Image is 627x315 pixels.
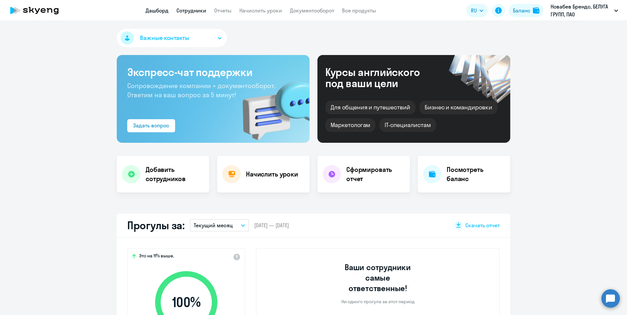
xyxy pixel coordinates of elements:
a: Документооборот [290,7,334,14]
a: Отчеты [214,7,232,14]
p: Ни одного прогула за этот период [341,299,415,305]
span: 100 % [149,294,224,310]
h2: Прогулы за: [127,219,185,232]
span: Это на 11% выше, [139,253,174,261]
span: Скачать отчет [465,222,500,229]
a: Сотрудники [176,7,206,14]
p: Текущий месяц [194,221,233,229]
button: Текущий месяц [190,219,249,232]
a: Начислить уроки [239,7,282,14]
span: Сопровождение компании + документооборот. Ответим на ваш вопрос за 5 минут! [127,82,275,99]
button: Задать вопрос [127,119,175,132]
h4: Посмотреть баланс [447,165,505,183]
button: Балансbalance [509,4,543,17]
div: Бизнес и командировки [419,101,497,114]
h3: Экспресс-чат поддержки [127,65,299,79]
h4: Начислить уроки [246,170,298,179]
p: Новабев Брендс, БЕЛУГА ГРУПП, ПАО [551,3,612,18]
button: RU [466,4,488,17]
a: Дашборд [146,7,169,14]
span: [DATE] — [DATE] [254,222,289,229]
img: balance [533,7,539,14]
h4: Добавить сотрудников [146,165,204,183]
h3: Ваши сотрудники самые ответственные! [336,262,420,293]
div: Баланс [513,7,530,14]
span: RU [471,7,477,14]
div: Для общения и путешествий [325,101,415,114]
a: Все продукты [342,7,376,14]
div: IT-специалистам [379,118,436,132]
div: Курсы английского под ваши цели [325,66,437,89]
img: bg-img [233,69,310,143]
h4: Сформировать отчет [346,165,405,183]
button: Важные контакты [117,29,227,47]
div: Маркетологам [325,118,375,132]
button: Новабев Брендс, БЕЛУГА ГРУПП, ПАО [547,3,621,18]
div: Задать вопрос [133,121,169,129]
span: Важные контакты [140,34,189,42]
